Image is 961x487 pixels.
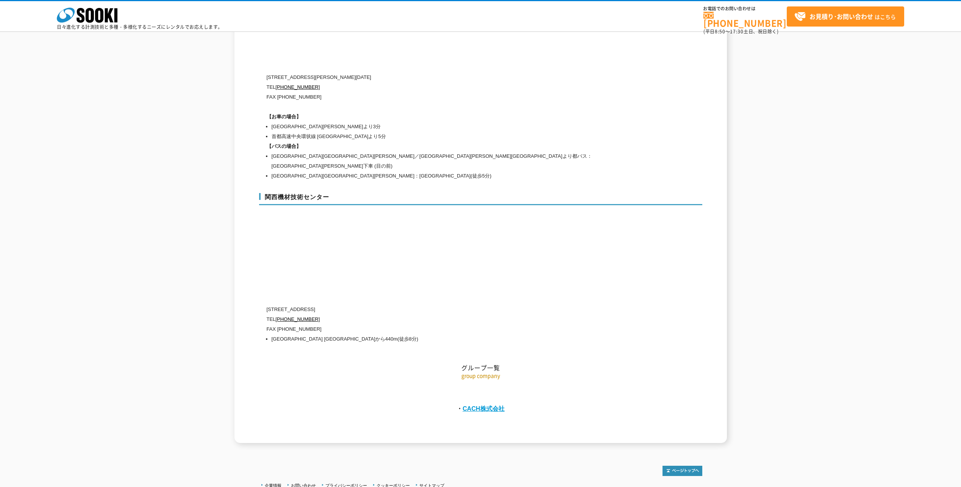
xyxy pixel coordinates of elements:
span: 8:50 [715,28,725,35]
p: FAX [PHONE_NUMBER] [267,92,630,102]
span: はこちら [794,11,896,22]
a: [PHONE_NUMBER] [275,84,320,90]
a: お見積り･お問い合わせはこちら [787,6,904,27]
p: ・ [259,402,702,415]
p: [STREET_ADDRESS][PERSON_NAME][DATE] [267,72,630,82]
li: [GEOGRAPHIC_DATA] [GEOGRAPHIC_DATA]から440m(徒歩8分) [272,334,630,344]
strong: お見積り･お問い合わせ [809,12,873,21]
a: [PHONE_NUMBER] [703,12,787,27]
h2: グループ一覧 [259,288,702,372]
p: [STREET_ADDRESS] [267,305,630,314]
li: [GEOGRAPHIC_DATA][PERSON_NAME]より3分 [272,122,630,132]
p: TEL [267,82,630,92]
p: group company [259,372,702,380]
p: TEL [267,314,630,324]
span: (平日 ～ 土日、祝日除く) [703,28,778,35]
li: [GEOGRAPHIC_DATA][GEOGRAPHIC_DATA][PERSON_NAME]：[GEOGRAPHIC_DATA](徒歩5分) [272,171,630,181]
span: 17:30 [730,28,744,35]
img: トップページへ [663,466,702,476]
a: CACH株式会社 [463,405,505,412]
a: [PHONE_NUMBER] [275,316,320,322]
h3: 関西機材技術センター [259,193,702,205]
h1: 【バスの場合】 [267,141,630,151]
li: 首都高速中央環状線 [GEOGRAPHIC_DATA]より5分 [272,132,630,141]
p: 日々進化する計測技術と多種・多様化するニーズにレンタルでお応えします。 [57,25,223,29]
p: FAX [PHONE_NUMBER] [267,324,630,334]
li: [GEOGRAPHIC_DATA][GEOGRAPHIC_DATA][PERSON_NAME]／[GEOGRAPHIC_DATA][PERSON_NAME][GEOGRAPHIC_DATA]より... [272,151,630,171]
h1: 【お車の場合】 [267,112,630,122]
span: お電話でのお問い合わせは [703,6,787,11]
